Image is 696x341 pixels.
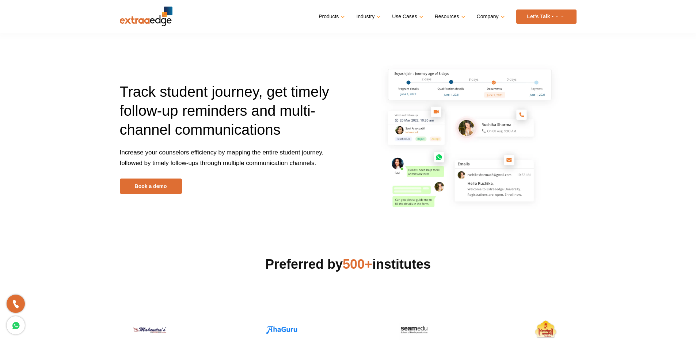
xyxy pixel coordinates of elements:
a: Book a demo [120,179,182,194]
span: Increase your counselors efficiency by mapping the entire student journey, followed by timely fol... [120,149,324,166]
a: Industry [356,11,379,22]
a: Resources [435,11,464,22]
img: crm use for counselors [381,61,572,215]
a: Products [319,11,343,22]
h2: Preferred by institutes [120,256,577,273]
a: Let’s Talk [516,9,577,24]
span: 500+ [343,257,372,272]
a: Use Cases [392,11,422,22]
span: Track student journey, get timely follow-up reminders and multi-channel communications [120,84,330,138]
a: Company [477,11,503,22]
